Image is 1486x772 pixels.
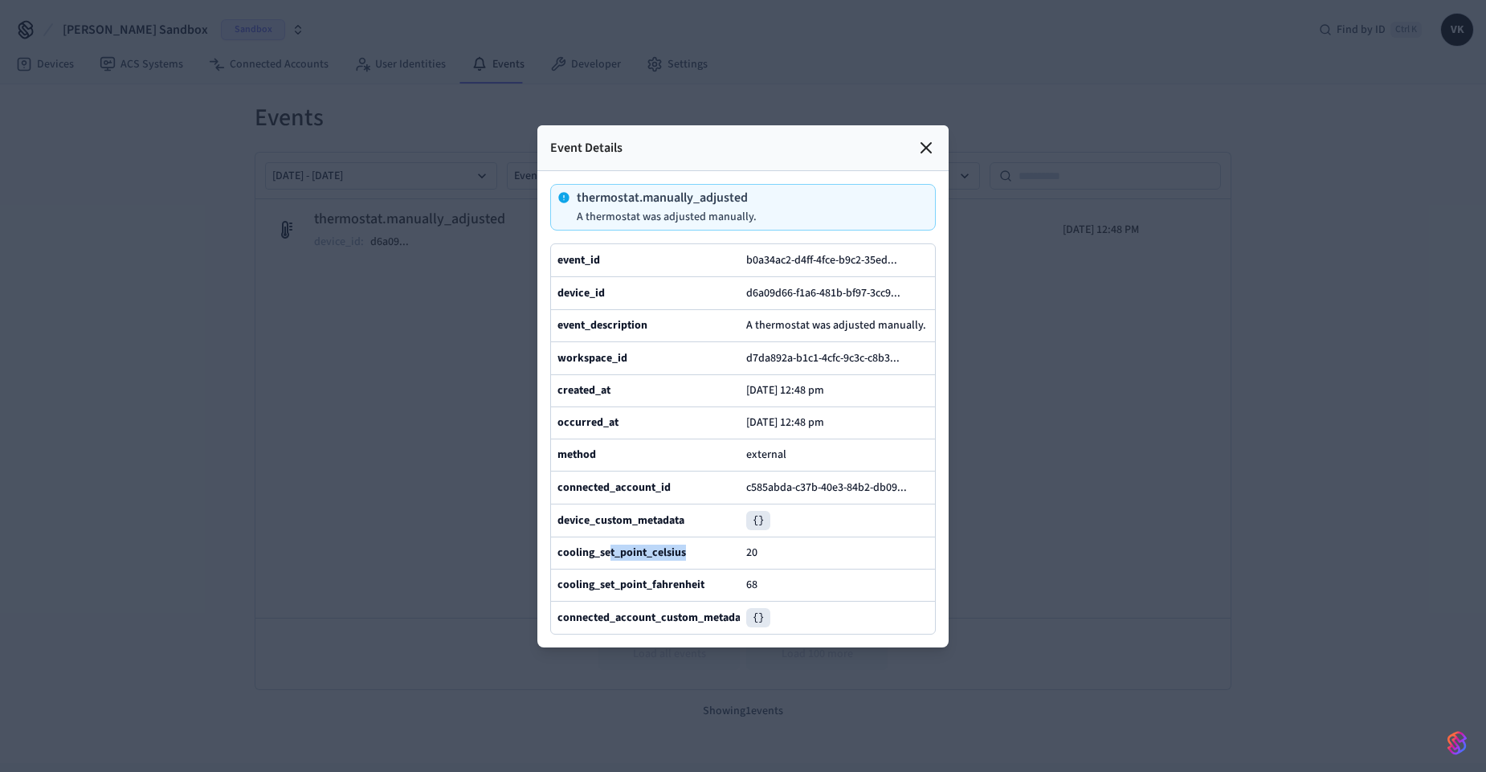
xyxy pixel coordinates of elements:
[1447,730,1467,756] img: SeamLogoGradient.69752ec5.svg
[557,545,686,561] b: cooling_set_point_celsius
[746,384,824,397] p: [DATE] 12:48 pm
[746,511,770,530] pre: {}
[557,317,647,333] b: event_description
[743,284,917,303] button: d6a09d66-f1a6-481b-bf97-3cc9...
[743,478,923,497] button: c585abda-c37b-40e3-84b2-db09...
[557,350,627,366] b: workspace_id
[746,608,770,627] pre: {}
[746,416,824,429] p: [DATE] 12:48 pm
[746,317,926,333] span: A thermostat was adjusted manually.
[557,513,684,529] b: device_custom_metadata
[557,285,605,301] b: device_id
[557,252,600,268] b: event_id
[577,210,757,223] p: A thermostat was adjusted manually.
[557,610,750,626] b: connected_account_custom_metadata
[557,480,671,496] b: connected_account_id
[746,447,786,463] span: external
[746,545,757,561] span: 20
[557,577,704,593] b: cooling_set_point_fahrenheit
[557,447,596,463] b: method
[743,251,913,270] button: b0a34ac2-d4ff-4fce-b9c2-35ed...
[557,382,610,398] b: created_at
[746,577,757,593] span: 68
[557,415,618,431] b: occurred_at
[743,349,916,368] button: d7da892a-b1c1-4cfc-9c3c-c8b3...
[550,138,623,157] p: Event Details
[577,191,757,204] p: thermostat.manually_adjusted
